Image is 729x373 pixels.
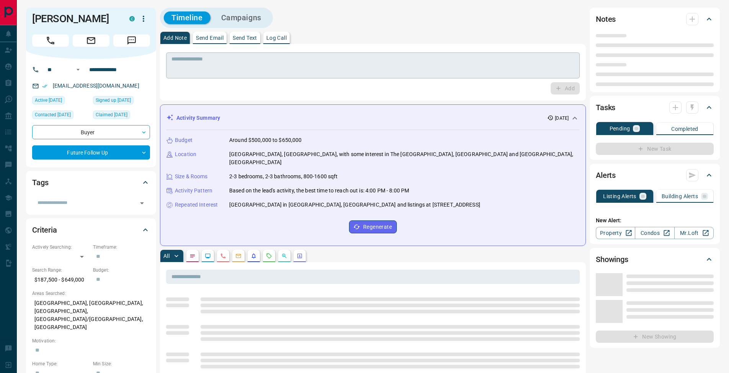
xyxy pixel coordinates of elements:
p: Activity Summary [176,114,220,122]
svg: Agent Actions [297,253,303,259]
h2: Notes [596,13,616,25]
span: Signed up [DATE] [96,96,131,104]
p: Size & Rooms [175,173,208,181]
p: 2-3 bedrooms, 2-3 bathrooms, 800-1600 sqft [229,173,338,181]
h2: Criteria [32,224,57,236]
div: Sun Jul 20 2025 [32,96,89,107]
button: Campaigns [214,11,269,24]
span: Message [113,34,150,47]
div: Tags [32,173,150,192]
p: Pending [610,126,630,131]
p: Budget [175,136,192,144]
p: Around $500,000 to $650,000 [229,136,302,144]
p: Listing Alerts [603,194,636,199]
p: Log Call [266,35,287,41]
svg: Email Verified [42,83,47,89]
p: Location [175,150,196,158]
svg: Emails [235,253,241,259]
p: Activity Pattern [175,187,212,195]
p: All [163,253,170,259]
p: Actively Searching: [32,244,89,251]
svg: Lead Browsing Activity [205,253,211,259]
div: Thu Oct 02 2025 [32,111,89,121]
div: Fri Sep 06 2024 [93,96,150,107]
p: [GEOGRAPHIC_DATA], [GEOGRAPHIC_DATA], with some interest in The [GEOGRAPHIC_DATA], [GEOGRAPHIC_DA... [229,150,579,166]
span: Claimed [DATE] [96,111,127,119]
button: Timeline [164,11,210,24]
button: Open [137,198,147,208]
p: Timeframe: [93,244,150,251]
span: Active [DATE] [35,96,62,104]
div: Notes [596,10,714,28]
p: Based on the lead's activity, the best time to reach out is: 4:00 PM - 8:00 PM [229,187,409,195]
h2: Showings [596,253,628,265]
svg: Calls [220,253,226,259]
div: Buyer [32,125,150,139]
span: Contacted [DATE] [35,111,71,119]
span: Email [73,34,109,47]
p: [DATE] [555,115,569,122]
div: condos.ca [129,16,135,21]
div: Criteria [32,221,150,239]
p: Areas Searched: [32,290,150,297]
a: Property [596,227,635,239]
svg: Requests [266,253,272,259]
div: Alerts [596,166,714,184]
p: [GEOGRAPHIC_DATA] in [GEOGRAPHIC_DATA], [GEOGRAPHIC_DATA] and listings at [STREET_ADDRESS] [229,201,480,209]
div: Future Follow Up [32,145,150,160]
span: Call [32,34,69,47]
p: Budget: [93,267,150,274]
h2: Alerts [596,169,616,181]
h1: [PERSON_NAME] [32,13,118,25]
p: $187,500 - $649,000 [32,274,89,286]
p: Search Range: [32,267,89,274]
p: Motivation: [32,337,150,344]
div: Tasks [596,98,714,117]
p: Completed [671,126,698,132]
svg: Listing Alerts [251,253,257,259]
p: Send Email [196,35,223,41]
h2: Tags [32,176,48,189]
p: Building Alerts [662,194,698,199]
p: Add Note [163,35,187,41]
a: [EMAIL_ADDRESS][DOMAIN_NAME] [53,83,139,89]
div: Fri Sep 06 2024 [93,111,150,121]
a: Mr.Loft [674,227,714,239]
a: Condos [635,227,674,239]
p: Repeated Interest [175,201,218,209]
p: Min Size: [93,360,150,367]
p: Home Type: [32,360,89,367]
button: Open [73,65,83,74]
svg: Notes [189,253,196,259]
p: [GEOGRAPHIC_DATA], [GEOGRAPHIC_DATA], [GEOGRAPHIC_DATA], [GEOGRAPHIC_DATA]/[GEOGRAPHIC_DATA], [GE... [32,297,150,334]
p: New Alert: [596,217,714,225]
div: Activity Summary[DATE] [166,111,579,125]
button: Regenerate [349,220,397,233]
div: Showings [596,250,714,269]
p: Send Text [233,35,257,41]
svg: Opportunities [281,253,287,259]
h2: Tasks [596,101,615,114]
